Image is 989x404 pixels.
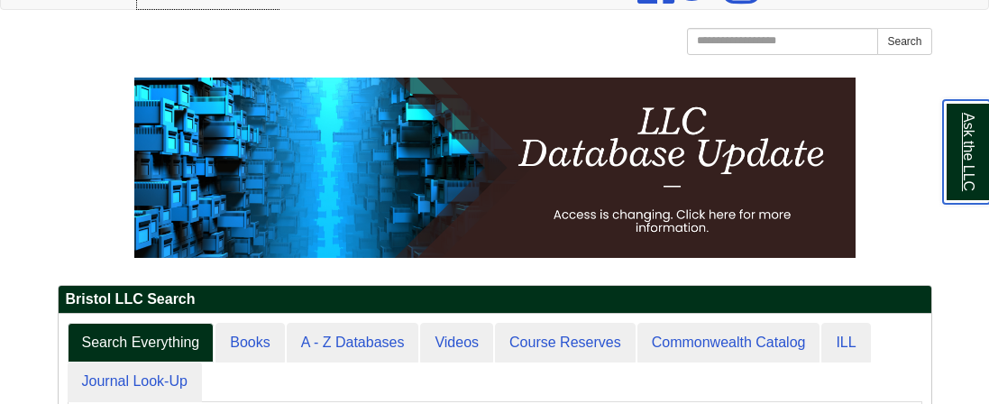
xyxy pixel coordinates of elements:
[495,323,636,363] a: Course Reserves
[637,323,820,363] a: Commonwealth Catalog
[59,286,931,314] h2: Bristol LLC Search
[134,78,856,258] img: HTML tutorial
[821,323,870,363] a: ILL
[68,323,215,363] a: Search Everything
[68,362,202,402] a: Journal Look-Up
[287,323,419,363] a: A - Z Databases
[877,28,931,55] button: Search
[215,323,284,363] a: Books
[420,323,493,363] a: Videos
